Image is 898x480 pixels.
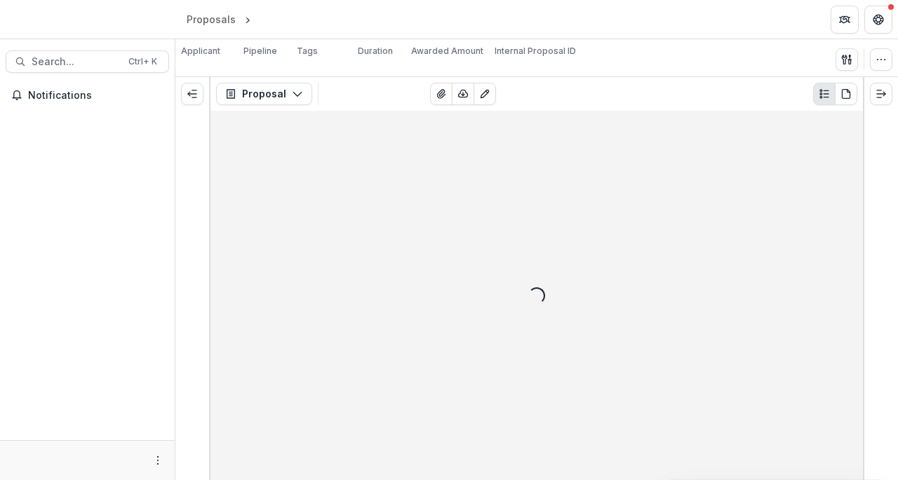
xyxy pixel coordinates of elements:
[181,9,314,29] nav: breadcrumb
[495,45,576,57] p: Internal Proposal ID
[835,83,857,105] button: PDF view
[181,83,203,105] button: Expand left
[474,83,496,105] button: Edit as form
[831,6,859,34] button: Partners
[6,84,169,107] button: Notifications
[187,12,236,27] div: Proposals
[870,83,892,105] button: Expand right
[297,45,318,57] p: Tags
[430,83,453,105] button: View Attached Files
[126,54,160,69] div: Ctrl + K
[411,45,483,57] p: Awarded Amount
[813,83,836,105] button: Plaintext view
[216,83,312,105] button: Proposal
[6,50,169,73] button: Search...
[358,45,393,57] p: Duration
[243,45,277,57] p: Pipeline
[181,9,241,29] a: Proposals
[864,6,892,34] button: Get Help
[28,90,163,102] span: Notifications
[149,452,166,469] button: More
[32,56,120,68] span: Search...
[181,45,220,57] p: Applicant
